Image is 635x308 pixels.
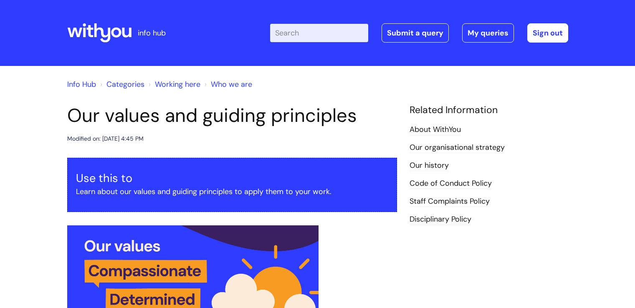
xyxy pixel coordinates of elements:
a: Our history [410,160,449,171]
a: About WithYou [410,124,461,135]
div: Modified on: [DATE] 4:45 PM [67,134,144,144]
a: Our organisational strategy [410,142,505,153]
h4: Related Information [410,104,568,116]
a: Disciplinary Policy [410,214,471,225]
h1: Our values and guiding principles [67,104,397,127]
a: Sign out [527,23,568,43]
li: Solution home [98,78,144,91]
div: | - [270,23,568,43]
p: info hub [138,26,166,40]
a: Info Hub [67,79,96,89]
a: Categories [106,79,144,89]
a: Code of Conduct Policy [410,178,492,189]
p: Learn about our values and guiding principles to apply them to your work. [76,185,388,198]
li: Who we are [202,78,252,91]
a: My queries [462,23,514,43]
a: Staff Complaints Policy [410,196,490,207]
a: Who we are [211,79,252,89]
input: Search [270,24,368,42]
li: Working here [147,78,200,91]
h3: Use this to [76,172,388,185]
a: Submit a query [382,23,449,43]
a: Working here [155,79,200,89]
